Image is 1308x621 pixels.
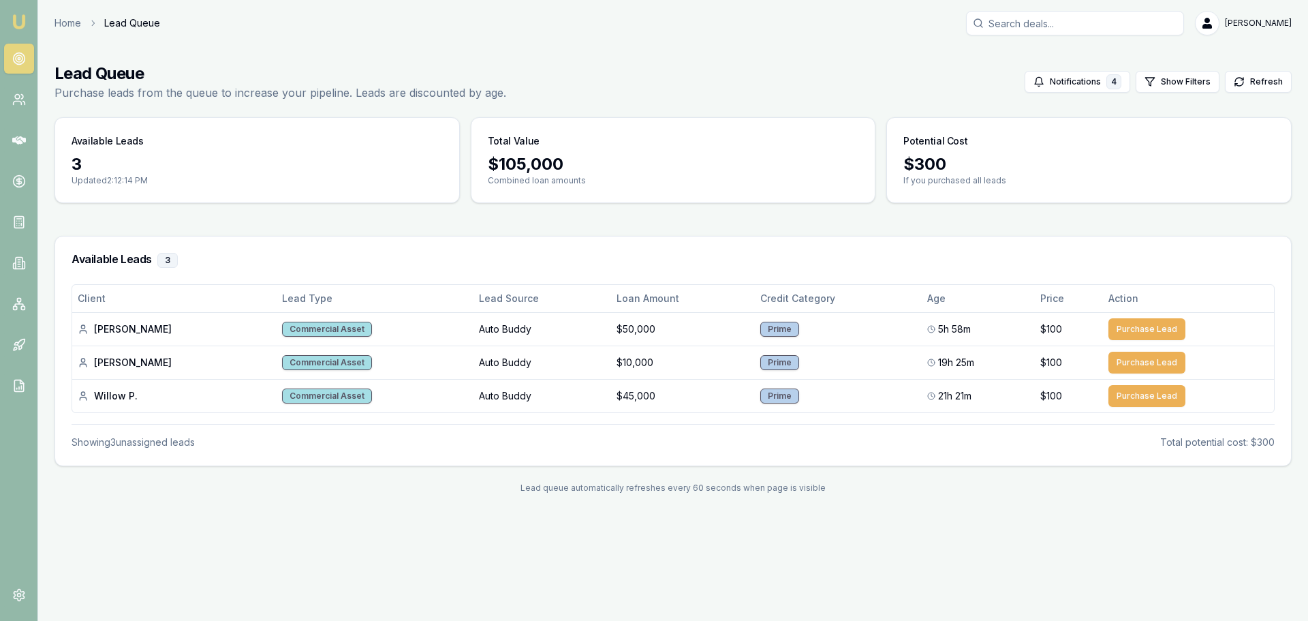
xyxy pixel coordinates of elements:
button: Show Filters [1136,71,1219,93]
td: Auto Buddy [473,379,612,412]
div: Willow P. [78,389,271,403]
div: Commercial Asset [282,322,372,337]
p: Purchase leads from the queue to increase your pipeline. Leads are discounted by age. [54,85,506,101]
th: Age [922,285,1035,312]
img: emu-icon-u.png [11,14,27,30]
span: 21h 21m [938,389,971,403]
button: Purchase Lead [1108,352,1185,374]
div: $ 105,000 [488,153,859,175]
div: 3 [72,153,443,175]
td: $45,000 [611,379,755,412]
div: Commercial Asset [282,389,372,404]
div: 4 [1106,74,1121,89]
span: 19h 25m [938,356,974,369]
div: Prime [760,355,799,370]
div: Prime [760,389,799,404]
span: $100 [1040,389,1062,403]
div: [PERSON_NAME] [78,322,271,336]
th: Loan Amount [611,285,755,312]
h1: Lead Queue [54,63,506,85]
th: Lead Source [473,285,612,312]
td: Auto Buddy [473,346,612,379]
th: Action [1103,285,1274,312]
div: 3 [157,253,178,268]
td: $50,000 [611,312,755,346]
button: Purchase Lead [1108,318,1185,340]
span: Lead Queue [104,16,160,30]
p: If you purchased all leads [903,175,1275,186]
th: Credit Category [755,285,922,312]
h3: Potential Cost [903,134,967,148]
td: Auto Buddy [473,312,612,346]
td: $10,000 [611,346,755,379]
div: Lead queue automatically refreshes every 60 seconds when page is visible [54,483,1292,494]
th: Lead Type [277,285,473,312]
span: $100 [1040,322,1062,336]
input: Search deals [966,11,1184,35]
div: Showing 3 unassigned lead s [72,436,195,449]
button: Refresh [1225,71,1292,93]
button: Purchase Lead [1108,385,1185,407]
span: 5h 58m [938,322,971,336]
button: Notifications4 [1025,71,1130,93]
span: [PERSON_NAME] [1225,18,1292,29]
span: $100 [1040,356,1062,369]
nav: breadcrumb [54,16,160,30]
div: Total potential cost: $300 [1160,436,1275,449]
th: Price [1035,285,1102,312]
p: Combined loan amounts [488,175,859,186]
th: Client [72,285,277,312]
p: Updated 2:12:14 PM [72,175,443,186]
div: [PERSON_NAME] [78,356,271,369]
div: Prime [760,322,799,337]
div: Commercial Asset [282,355,372,370]
h3: Available Leads [72,134,144,148]
h3: Available Leads [72,253,1275,268]
h3: Total Value [488,134,540,148]
a: Home [54,16,81,30]
div: $ 300 [903,153,1275,175]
